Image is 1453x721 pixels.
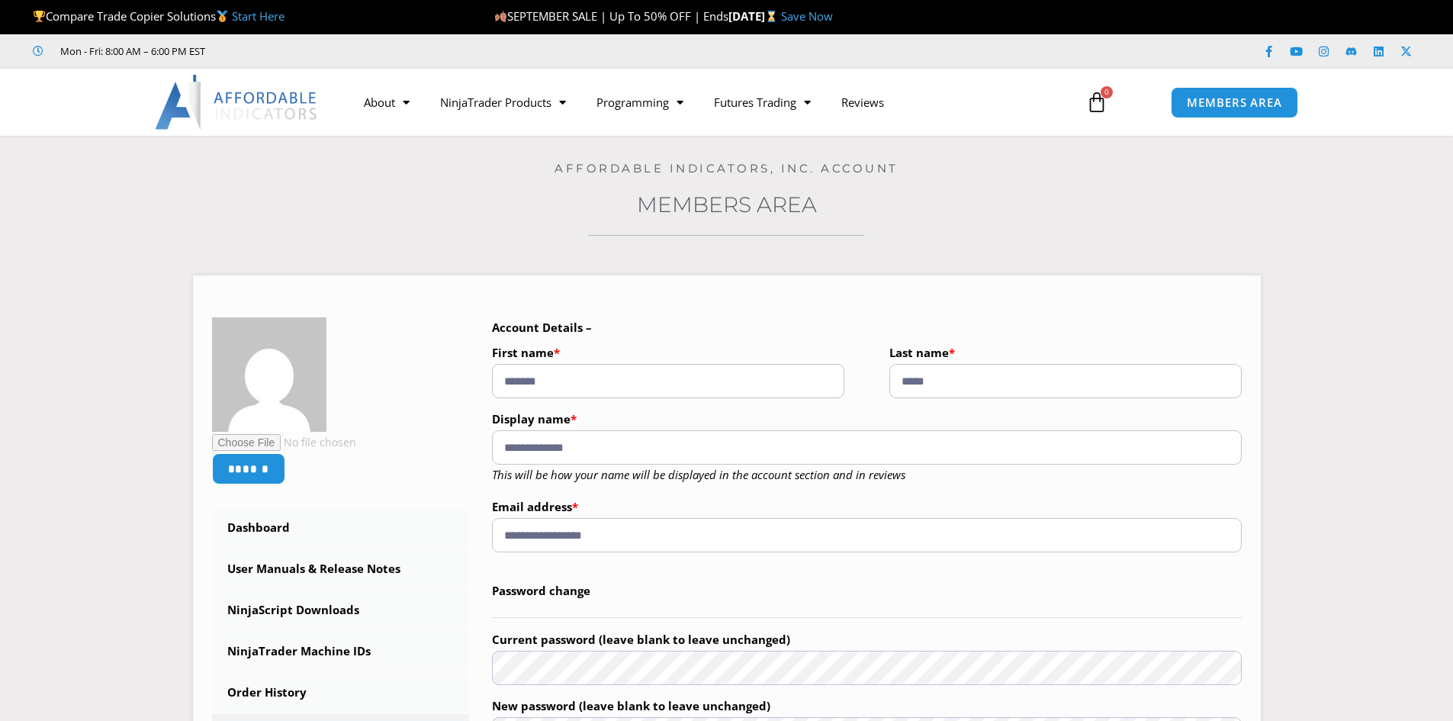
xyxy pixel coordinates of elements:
span: 0 [1101,86,1113,98]
span: Mon - Fri: 8:00 AM – 6:00 PM EST [56,42,205,60]
a: Dashboard [212,508,470,548]
strong: [DATE] [728,8,781,24]
a: Save Now [781,8,833,24]
a: NinjaTrader Machine IDs [212,632,470,671]
label: New password (leave blank to leave unchanged) [492,694,1242,717]
span: MEMBERS AREA [1187,97,1282,108]
a: MEMBERS AREA [1171,87,1298,118]
label: First name [492,341,844,364]
a: User Manuals & Release Notes [212,549,470,589]
img: LogoAI | Affordable Indicators – NinjaTrader [155,75,319,130]
label: Current password (leave blank to leave unchanged) [492,628,1242,651]
img: 🏆 [34,11,45,22]
b: Account Details – [492,320,592,335]
a: 0 [1063,80,1130,124]
a: Affordable Indicators, Inc. Account [555,161,898,175]
span: Compare Trade Copier Solutions [33,8,284,24]
a: Programming [581,85,699,120]
a: NinjaTrader Products [425,85,581,120]
a: Members Area [637,192,817,217]
a: Order History [212,673,470,713]
img: ⌛ [766,11,777,22]
a: Reviews [826,85,899,120]
legend: Password change [492,565,1242,618]
a: NinjaScript Downloads [212,591,470,630]
img: 🍂 [495,11,506,22]
iframe: Customer reviews powered by Trustpilot [227,43,455,59]
label: Email address [492,495,1242,518]
a: Start Here [232,8,284,24]
span: SEPTEMBER SALE | Up To 50% OFF | Ends [494,8,728,24]
a: About [349,85,425,120]
nav: Menu [349,85,1069,120]
img: 842d4880f17937e980a275f8b77523be8d85a7b2f58b4847f41fd4c6351bd382 [212,317,326,432]
img: 🥇 [217,11,228,22]
label: Display name [492,407,1242,430]
a: Futures Trading [699,85,826,120]
em: This will be how your name will be displayed in the account section and in reviews [492,467,905,482]
label: Last name [889,341,1242,364]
